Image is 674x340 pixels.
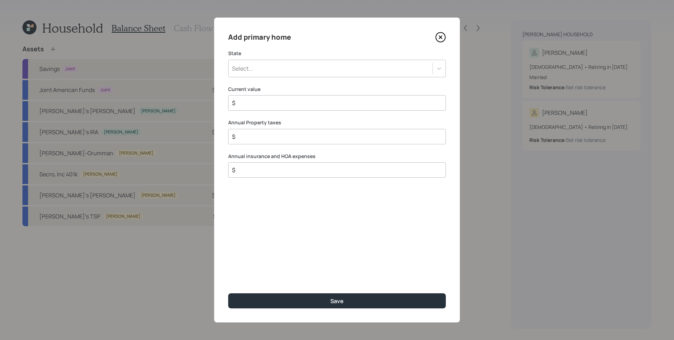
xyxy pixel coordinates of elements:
div: Save [330,297,344,305]
div: Select... [232,65,253,72]
label: Annual Property taxes [228,119,446,126]
label: State [228,50,446,57]
h4: Add primary home [228,32,291,43]
label: Current value [228,86,446,93]
button: Save [228,293,446,308]
label: Annual insurance and HOA expenses [228,153,446,160]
